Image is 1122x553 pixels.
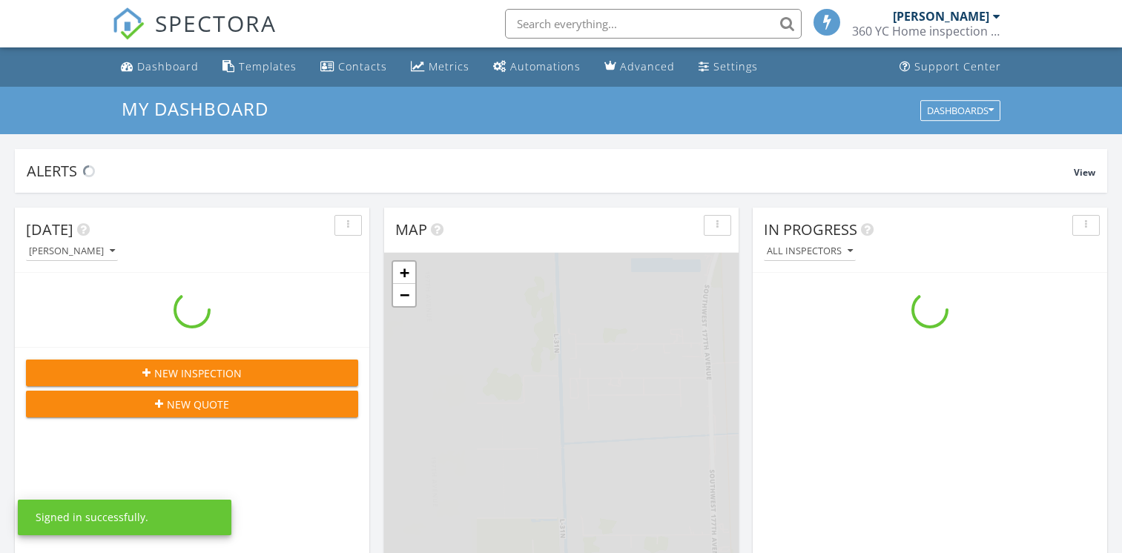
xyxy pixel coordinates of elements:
[598,53,681,81] a: Advanced
[112,20,277,51] a: SPECTORA
[314,53,393,81] a: Contacts
[26,391,358,417] button: New Quote
[914,59,1001,73] div: Support Center
[405,53,475,81] a: Metrics
[395,219,427,239] span: Map
[920,100,1000,121] button: Dashboards
[894,53,1007,81] a: Support Center
[764,219,857,239] span: In Progress
[155,7,277,39] span: SPECTORA
[1074,166,1095,179] span: View
[505,9,802,39] input: Search everything...
[927,105,994,116] div: Dashboards
[112,7,145,40] img: The Best Home Inspection Software - Spectora
[338,59,387,73] div: Contacts
[767,246,853,256] div: All Inspectors
[393,284,415,306] a: Zoom out
[713,59,758,73] div: Settings
[239,59,297,73] div: Templates
[429,59,469,73] div: Metrics
[36,510,148,525] div: Signed in successfully.
[154,365,242,381] span: New Inspection
[852,24,1000,39] div: 360 YC Home inspection LLC
[167,397,229,412] span: New Quote
[620,59,675,73] div: Advanced
[27,161,1074,181] div: Alerts
[29,246,115,256] div: [PERSON_NAME]
[26,219,73,239] span: [DATE]
[693,53,764,81] a: Settings
[115,53,205,81] a: Dashboard
[393,262,415,284] a: Zoom in
[26,360,358,386] button: New Inspection
[764,242,856,262] button: All Inspectors
[510,59,581,73] div: Automations
[487,53,587,81] a: Automations (Basic)
[26,242,118,262] button: [PERSON_NAME]
[217,53,303,81] a: Templates
[122,96,268,121] span: My Dashboard
[137,59,199,73] div: Dashboard
[893,9,989,24] div: [PERSON_NAME]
